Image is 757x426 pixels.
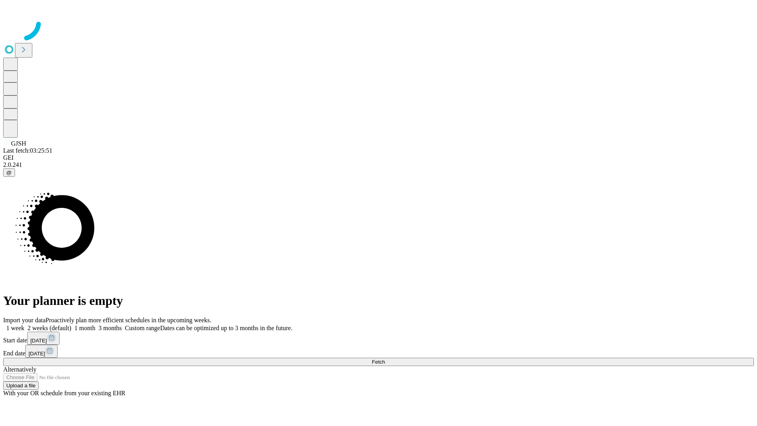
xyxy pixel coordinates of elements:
[3,154,754,161] div: GEI
[28,351,45,357] span: [DATE]
[125,325,160,331] span: Custom range
[27,332,60,345] button: [DATE]
[3,147,52,154] span: Last fetch: 03:25:51
[3,332,754,345] div: Start date
[99,325,122,331] span: 3 months
[3,345,754,358] div: End date
[3,168,15,177] button: @
[3,358,754,366] button: Fetch
[6,170,12,176] span: @
[46,317,211,323] span: Proactively plan more efficient schedules in the upcoming weeks.
[75,325,95,331] span: 1 month
[160,325,292,331] span: Dates can be optimized up to 3 months in the future.
[372,359,385,365] span: Fetch
[3,390,125,396] span: With your OR schedule from your existing EHR
[3,293,754,308] h1: Your planner is empty
[11,140,26,147] span: GJSH
[3,161,754,168] div: 2.0.241
[25,345,58,358] button: [DATE]
[28,325,71,331] span: 2 weeks (default)
[3,381,39,390] button: Upload a file
[3,366,36,373] span: Alternatively
[30,338,47,344] span: [DATE]
[6,325,24,331] span: 1 week
[3,317,46,323] span: Import your data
